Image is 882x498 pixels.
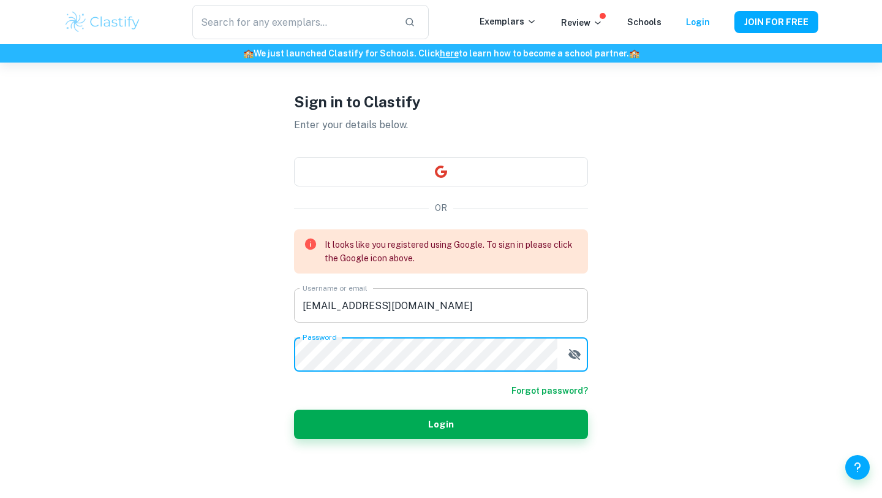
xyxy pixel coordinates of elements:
[629,48,639,58] span: 🏫
[303,283,367,293] label: Username or email
[303,332,336,342] label: Password
[294,118,588,132] p: Enter your details below.
[243,48,254,58] span: 🏫
[561,16,603,29] p: Review
[325,233,578,270] div: It looks like you registered using Google. To sign in please click the Google icon above.
[480,15,537,28] p: Exemplars
[734,11,818,33] button: JOIN FOR FREE
[2,47,880,60] h6: We just launched Clastify for Schools. Click to learn how to become a school partner.
[511,384,588,397] a: Forgot password?
[440,48,459,58] a: here
[435,201,447,215] p: OR
[627,17,661,27] a: Schools
[64,10,141,34] img: Clastify logo
[686,17,710,27] a: Login
[294,410,588,439] button: Login
[192,5,394,39] input: Search for any exemplars...
[294,91,588,113] h1: Sign in to Clastify
[845,455,870,480] button: Help and Feedback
